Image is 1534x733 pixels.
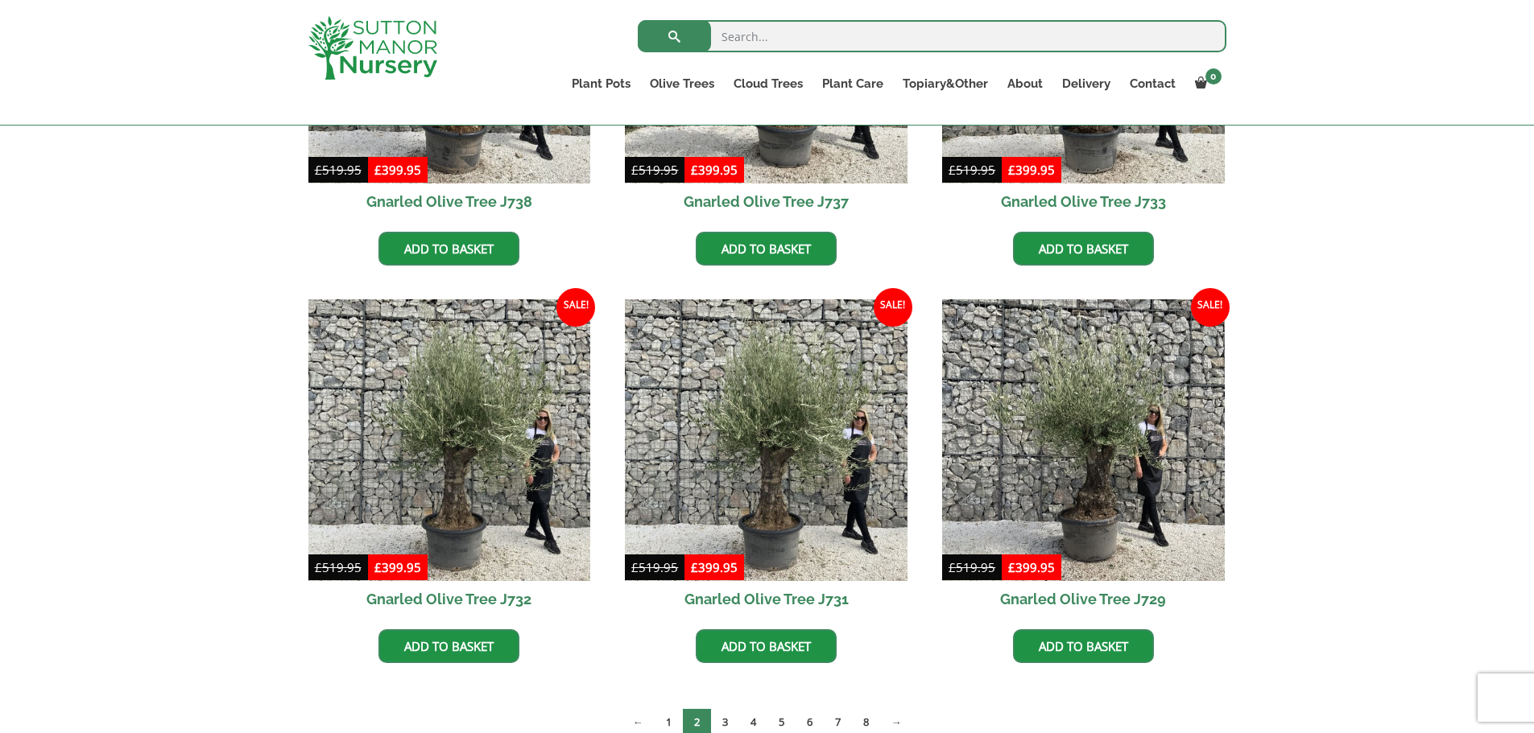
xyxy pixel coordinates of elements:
[378,232,519,266] a: Add to basket: “Gnarled Olive Tree J738”
[631,162,639,178] span: £
[812,72,893,95] a: Plant Care
[691,162,738,178] bdi: 399.95
[625,183,908,220] h2: Gnarled Olive Tree J737
[942,299,1225,582] img: Gnarled Olive Tree J729
[1008,559,1055,575] bdi: 399.95
[315,162,322,178] span: £
[374,162,421,178] bdi: 399.95
[625,299,908,582] img: Gnarled Olive Tree J731
[998,72,1052,95] a: About
[942,581,1225,617] h2: Gnarled Olive Tree J729
[949,162,956,178] span: £
[378,629,519,663] a: Add to basket: “Gnarled Olive Tree J732”
[691,162,698,178] span: £
[724,72,812,95] a: Cloud Trees
[1191,288,1230,327] span: Sale!
[949,559,995,575] bdi: 519.95
[1013,232,1154,266] a: Add to basket: “Gnarled Olive Tree J733”
[562,72,640,95] a: Plant Pots
[942,183,1225,220] h2: Gnarled Olive Tree J733
[308,183,591,220] h2: Gnarled Olive Tree J738
[315,559,362,575] bdi: 519.95
[942,299,1225,618] a: Sale! Gnarled Olive Tree J729
[308,581,591,617] h2: Gnarled Olive Tree J732
[625,299,908,618] a: Sale! Gnarled Olive Tree J731
[696,232,837,266] a: Add to basket: “Gnarled Olive Tree J737”
[1013,629,1154,663] a: Add to basket: “Gnarled Olive Tree J729”
[949,162,995,178] bdi: 519.95
[374,559,382,575] span: £
[1008,162,1015,178] span: £
[374,559,421,575] bdi: 399.95
[1008,559,1015,575] span: £
[691,559,698,575] span: £
[315,162,362,178] bdi: 519.95
[638,20,1226,52] input: Search...
[1205,68,1222,84] span: 0
[1052,72,1120,95] a: Delivery
[308,299,591,618] a: Sale! Gnarled Olive Tree J732
[640,72,724,95] a: Olive Trees
[1185,72,1226,95] a: 0
[315,559,322,575] span: £
[374,162,382,178] span: £
[625,581,908,617] h2: Gnarled Olive Tree J731
[631,162,678,178] bdi: 519.95
[1008,162,1055,178] bdi: 399.95
[949,559,956,575] span: £
[691,559,738,575] bdi: 399.95
[631,559,639,575] span: £
[1120,72,1185,95] a: Contact
[874,288,912,327] span: Sale!
[696,629,837,663] a: Add to basket: “Gnarled Olive Tree J731”
[308,16,437,80] img: logo
[556,288,595,327] span: Sale!
[308,299,591,582] img: Gnarled Olive Tree J732
[893,72,998,95] a: Topiary&Other
[631,559,678,575] bdi: 519.95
